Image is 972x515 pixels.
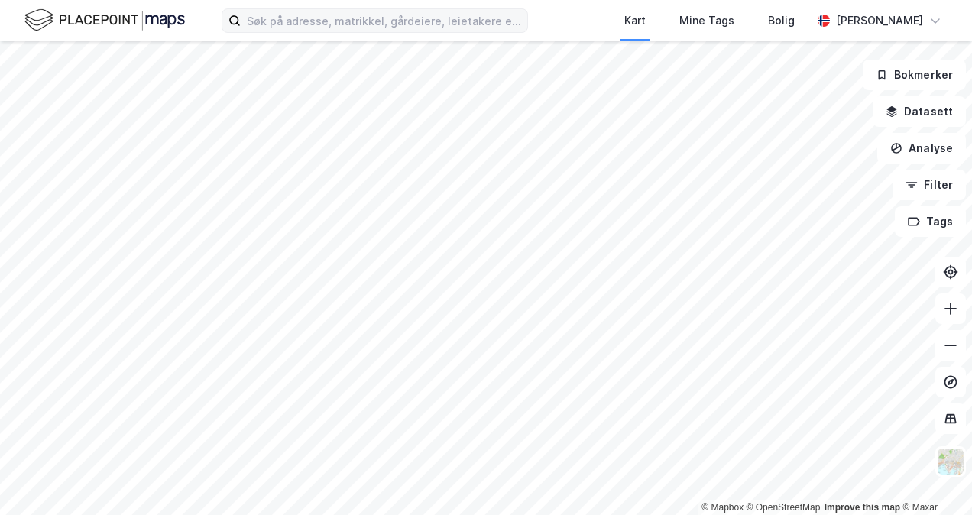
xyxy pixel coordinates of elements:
div: Bolig [768,11,795,30]
div: Mine Tags [679,11,734,30]
div: [PERSON_NAME] [836,11,923,30]
iframe: Chat Widget [896,442,972,515]
div: Kart [624,11,646,30]
input: Søk på adresse, matrikkel, gårdeiere, leietakere eller personer [241,9,527,32]
img: logo.f888ab2527a4732fd821a326f86c7f29.svg [24,7,185,34]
